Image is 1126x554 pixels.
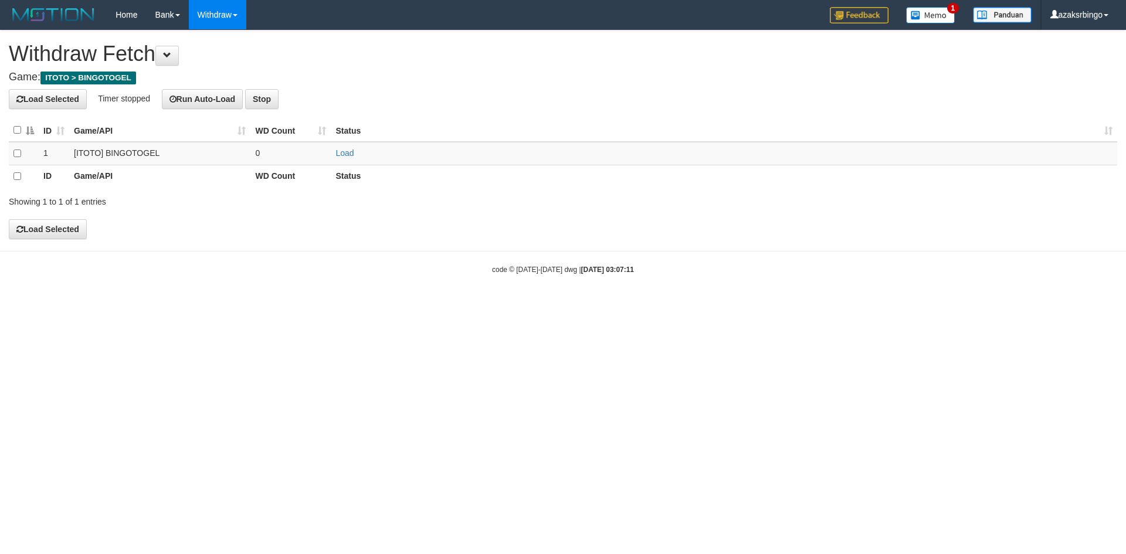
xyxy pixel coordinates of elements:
th: ID [39,165,69,188]
td: 1 [39,142,69,165]
img: panduan.png [973,7,1032,23]
img: Button%20Memo.svg [906,7,955,23]
span: 1 [947,3,959,13]
button: Run Auto-Load [162,89,243,109]
th: ID: activate to sort column ascending [39,119,69,142]
button: Stop [245,89,279,109]
img: MOTION_logo.png [9,6,98,23]
div: Showing 1 to 1 of 1 entries [9,191,460,208]
th: Status [331,165,1117,188]
button: Load Selected [9,89,87,109]
h4: Game: [9,72,1117,83]
a: Load [335,148,354,158]
button: Load Selected [9,219,87,239]
span: Timer stopped [98,93,150,103]
th: Game/API [69,165,250,188]
span: ITOTO > BINGOTOGEL [40,72,136,84]
strong: [DATE] 03:07:11 [581,266,634,274]
h1: Withdraw Fetch [9,42,1117,66]
small: code © [DATE]-[DATE] dwg | [492,266,634,274]
th: WD Count: activate to sort column ascending [250,119,331,142]
img: Feedback.jpg [830,7,888,23]
td: [ITOTO] BINGOTOGEL [69,142,250,165]
th: Status: activate to sort column ascending [331,119,1117,142]
span: 0 [255,148,260,158]
th: Game/API: activate to sort column ascending [69,119,250,142]
th: WD Count [250,165,331,188]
